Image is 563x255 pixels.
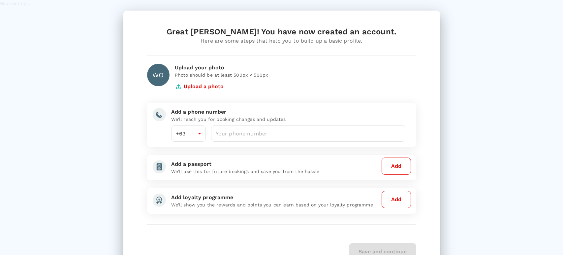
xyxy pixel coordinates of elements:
img: add-loyalty [152,194,166,207]
div: Great [PERSON_NAME]! You have now created an account. [147,26,416,37]
div: Upload your photo [175,64,416,72]
p: We'll show you the rewards and points you can earn based on your loyalty programme [171,201,379,208]
img: add-phone-number [152,108,166,121]
img: add-passport [152,160,166,173]
p: We'll reach you for booking changes and updates [171,116,406,123]
button: Upload a photo [175,78,224,95]
div: +63 [171,125,206,142]
div: WO [147,64,170,86]
button: Add [382,191,411,208]
span: +63 [176,130,185,137]
input: Your phone number [211,125,406,142]
div: Add loyalty programme [171,194,379,201]
p: We'll use this for future bookings and save you from the hassle [171,168,379,175]
div: Here are some steps that help you to build up a basic profile. [147,37,416,45]
button: Add [382,158,411,175]
div: Add a phone number [171,108,406,116]
p: Photo should be at least 500px × 500px [175,72,416,78]
div: Add a passport [171,160,379,168]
